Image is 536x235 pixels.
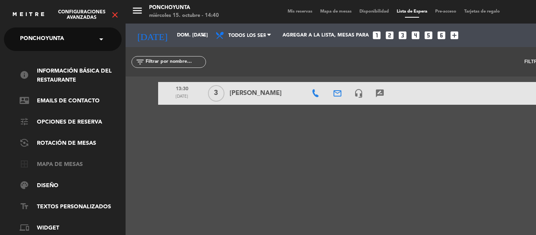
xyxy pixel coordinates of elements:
[385,30,395,40] i: looks_two
[228,28,266,43] span: Todos los servicios
[393,9,431,14] span: Lista de Espera
[20,70,29,80] i: info
[20,31,64,47] span: Ponchoyunta
[149,4,219,12] div: Ponchoyunta
[20,159,29,169] i: border_all
[20,67,122,85] a: Información básica del restaurante
[131,5,143,16] i: menu
[423,30,434,40] i: looks_5
[20,224,122,233] a: Widget
[110,10,120,20] i: close
[20,223,29,232] i: phonelink
[53,9,110,20] span: Configuraciones avanzadas
[397,30,408,40] i: looks_3
[20,117,29,126] i: tune
[20,96,29,105] i: contact_mail
[460,9,504,14] span: Tarjetas de regalo
[20,181,122,191] a: Diseño
[431,9,460,14] span: Pre-acceso
[20,138,29,148] i: flip_camera_android
[356,9,393,14] span: Disponibilidad
[20,97,122,106] a: Emails de Contacto
[131,27,173,44] i: [DATE]
[20,139,122,148] a: Rotación de Mesas
[20,202,29,211] i: text_fields
[436,30,447,40] i: looks_6
[316,9,356,14] span: Mapa de mesas
[284,9,316,14] span: Mis reservas
[372,30,382,40] i: looks_one
[20,160,122,169] a: Mapa de mesas
[199,31,208,40] i: arrow_drop_down
[283,33,369,38] span: Agregar a la lista, mesas para
[131,5,143,19] button: menu
[12,12,45,18] img: MEITRE
[149,12,219,20] div: miércoles 15. octubre - 14:40
[20,202,122,212] a: Textos Personalizados
[410,30,421,40] i: looks_4
[20,180,29,190] i: palette
[20,118,122,127] a: Opciones de reserva
[449,30,459,40] i: add_box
